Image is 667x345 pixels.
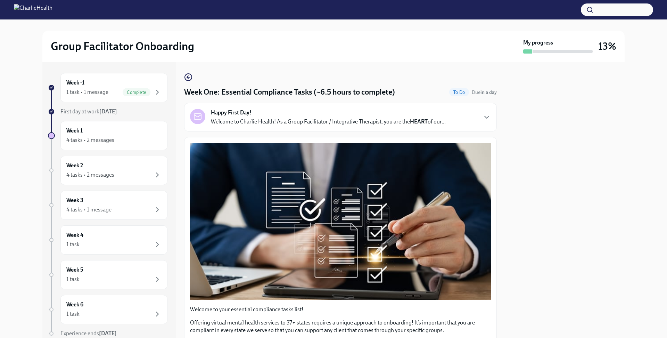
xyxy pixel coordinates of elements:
a: First day at work[DATE] [48,108,167,115]
strong: HEART [410,118,428,125]
strong: in a day [480,89,497,95]
h3: 13% [598,40,616,53]
h6: Week 2 [66,162,83,169]
div: 4 tasks • 1 message [66,206,112,214]
span: To Do [449,90,469,95]
span: Due [472,89,497,95]
div: 1 task [66,310,80,318]
h2: Group Facilitator Onboarding [51,39,194,53]
a: Week -11 task • 1 messageComplete [48,73,167,102]
p: Welcome to Charlie Health! As a Group Facilitator / Integrative Therapist, you are the of our... [211,118,446,126]
a: Week 41 task [48,225,167,255]
h6: Week -1 [66,79,84,87]
a: Week 61 task [48,295,167,324]
span: First day at work [60,108,117,115]
div: 1 task • 1 message [66,88,108,96]
div: 4 tasks • 2 messages [66,136,114,144]
button: Zoom image [190,143,491,300]
p: Offering virtual mental health services to 37+ states requires a unique approach to onboarding! I... [190,319,491,334]
span: August 25th, 2025 10:00 [472,89,497,96]
div: 1 task [66,275,80,283]
strong: Happy First Day! [211,109,252,117]
h4: Week One: Essential Compliance Tasks (~6.5 hours to complete) [184,87,395,97]
div: 4 tasks • 2 messages [66,171,114,179]
div: 1 task [66,241,80,248]
span: Complete [123,90,150,95]
a: Week 51 task [48,260,167,289]
h6: Week 5 [66,266,83,274]
strong: [DATE] [99,108,117,115]
strong: My progress [523,39,553,47]
a: Week 14 tasks • 2 messages [48,121,167,150]
img: CharlieHealth [14,4,52,15]
p: Welcome to your essential compliance tasks list! [190,306,491,313]
a: Week 34 tasks • 1 message [48,191,167,220]
strong: [DATE] [99,330,117,337]
a: Week 24 tasks • 2 messages [48,156,167,185]
h6: Week 1 [66,127,83,135]
h6: Week 6 [66,301,83,308]
span: Experience ends [60,330,117,337]
h6: Week 4 [66,231,83,239]
h6: Week 3 [66,196,83,204]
